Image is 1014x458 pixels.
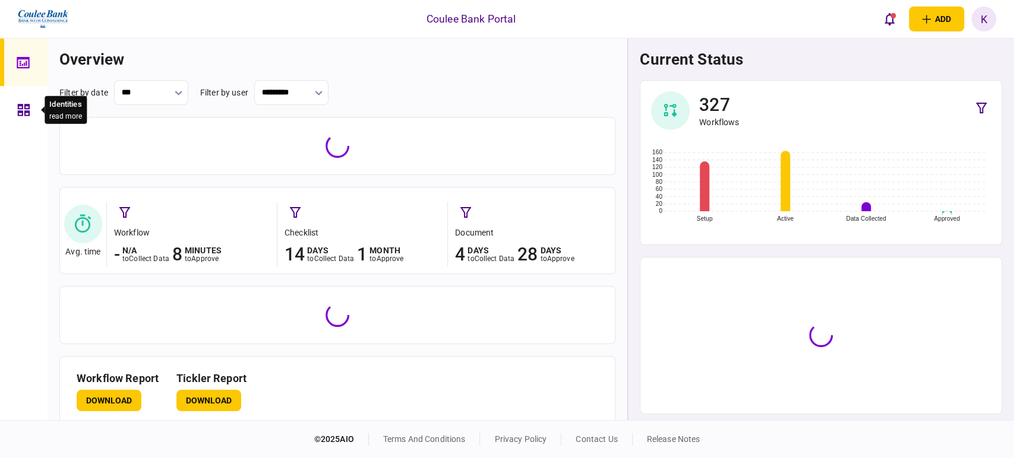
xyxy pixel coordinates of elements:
span: approve [377,255,404,263]
div: © 2025 AIO [314,433,369,446]
div: - [114,243,120,266]
span: collect data [475,255,515,263]
text: 100 [652,171,662,177]
div: Identities [49,98,82,110]
text: 40 [656,193,663,199]
div: Coulee Bank Portal [427,11,516,27]
a: contact us [576,434,617,444]
span: collect data [129,255,169,263]
div: to [467,255,514,263]
span: approve [191,255,219,263]
div: 327 [699,93,739,117]
div: 28 [517,243,538,266]
div: 8 [172,243,182,266]
button: open notifications list [877,7,902,31]
div: days [467,246,514,255]
div: to [122,255,169,263]
button: read more [49,112,82,120]
div: minutes [185,246,222,255]
div: 1 [357,243,367,266]
div: filter by date [59,87,108,99]
h1: overview [59,50,615,68]
h3: Tickler Report [176,373,247,384]
div: 14 [285,243,305,266]
text: 120 [652,164,662,170]
div: to [185,255,222,263]
text: 0 [659,208,662,214]
a: privacy policy [494,434,547,444]
div: to [540,255,574,263]
div: Workflows [699,117,739,128]
button: Download [77,390,141,411]
button: open adding identity options [909,7,964,31]
div: days [540,246,574,255]
button: K [971,7,996,31]
button: Download [176,390,241,411]
div: n/a [122,246,169,255]
h1: current status [640,50,1002,68]
div: to [369,255,403,263]
text: 60 [656,186,663,192]
div: month [369,246,403,255]
a: terms and conditions [383,434,466,444]
div: document [455,227,612,239]
text: 140 [652,157,662,163]
a: release notes [647,434,700,444]
div: checklist [285,227,441,239]
span: approve [547,255,574,263]
span: collect data [314,255,355,263]
div: filter by user [200,87,248,99]
text: 80 [656,179,663,185]
div: 4 [455,243,465,266]
h3: workflow report [77,373,159,384]
div: Avg. time [65,247,100,257]
text: Active [777,215,794,222]
text: Approved [934,215,960,222]
div: to [307,255,354,263]
text: 20 [656,201,663,207]
text: Setup [697,215,713,222]
img: client company logo [17,4,70,34]
div: days [307,246,354,255]
text: 160 [652,149,662,155]
text: Data Collected [846,215,886,222]
div: workflow [114,227,271,239]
